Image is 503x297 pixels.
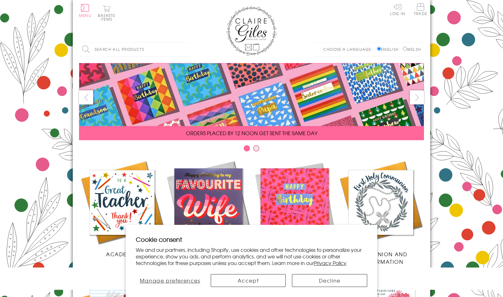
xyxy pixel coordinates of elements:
[79,90,93,104] button: prev
[253,145,259,151] button: Carousel Page 2
[414,3,427,17] a: Trade
[414,3,427,15] span: Trade
[226,6,277,56] img: Claire Giles Greetings Cards
[79,42,189,56] input: Search all products
[136,274,204,287] button: Manage preferences
[244,145,250,151] button: Carousel Page 1 (Current Slide)
[410,90,424,104] button: next
[338,159,424,265] a: Communion and Confirmation
[98,5,115,21] button: Basket0 items
[101,13,115,22] span: 0 items
[79,4,91,17] button: Menu
[79,145,424,155] div: Carousel Pagination
[211,274,286,287] button: Accept
[403,46,421,52] label: Welsh
[377,47,381,51] input: English
[79,159,165,258] a: Academic
[377,46,402,52] label: English
[136,247,367,266] p: We and our partners, including Shopify, use cookies and other technologies to personalize your ex...
[106,250,138,258] span: Academic
[292,274,367,287] button: Decline
[390,3,405,15] a: Log In
[354,250,408,265] span: Communion and Confirmation
[79,13,91,18] span: Menu
[140,277,200,284] span: Manage preferences
[251,159,338,258] a: Birthdays
[136,235,367,244] h2: Cookie consent
[186,129,317,137] span: ORDERS PLACED BY 12 NOON GET SENT THE SAME DAY
[403,47,407,51] input: Welsh
[314,259,347,267] a: Privacy Policy
[183,42,189,56] input: Search
[165,159,251,258] a: New Releases
[323,46,376,52] p: Choose a language:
